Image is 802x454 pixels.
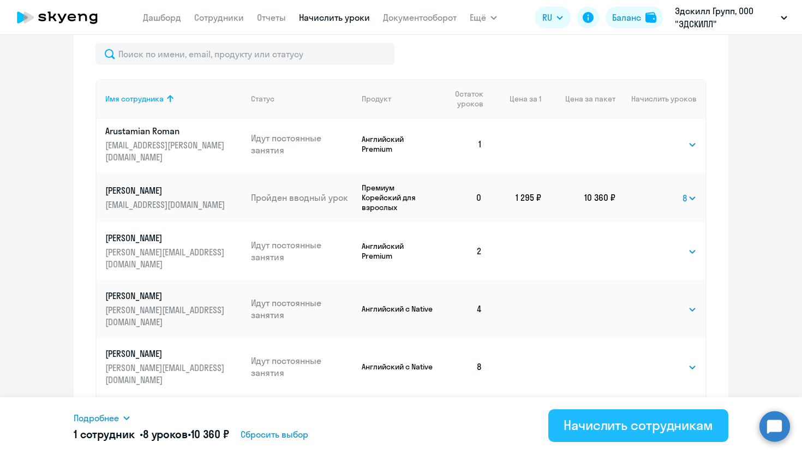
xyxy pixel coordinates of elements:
span: Остаток уроков [444,89,483,109]
p: [EMAIL_ADDRESS][PERSON_NAME][DOMAIN_NAME] [105,139,228,163]
td: 8 [435,338,491,396]
p: Arustamian Roman [105,125,228,137]
div: Продукт [362,94,391,104]
p: [PERSON_NAME][EMAIL_ADDRESS][DOMAIN_NAME] [105,362,228,386]
p: Идут постоянные занятия [251,132,354,156]
p: [PERSON_NAME] [105,184,228,196]
button: Начислить сотрудникам [548,409,728,442]
div: Имя сотрудника [105,94,242,104]
span: RU [542,11,552,24]
span: 10 360 ₽ [191,427,229,441]
p: [PERSON_NAME] [105,232,228,244]
p: Идут постоянные занятия [251,355,354,379]
p: [PERSON_NAME] [105,348,228,360]
p: [PERSON_NAME][EMAIL_ADDRESS][DOMAIN_NAME] [105,246,228,270]
p: Английский с Native [362,362,435,372]
span: Ещё [470,11,486,24]
h5: 1 сотрудник • • [74,427,229,442]
th: Начислить уроков [615,79,705,118]
input: Поиск по имени, email, продукту или статусу [95,43,394,65]
p: [PERSON_NAME] [105,290,228,302]
div: Имя сотрудника [105,94,164,104]
th: Цена за пакет [541,79,615,118]
p: Идут постоянные занятия [251,239,354,263]
a: [PERSON_NAME][PERSON_NAME][EMAIL_ADDRESS][DOMAIN_NAME] [105,290,242,328]
div: Остаток уроков [444,89,491,109]
button: RU [535,7,571,28]
p: Английский Premium [362,241,435,261]
p: Английский с Native [362,304,435,314]
button: Ещё [470,7,497,28]
p: Пройден вводный урок [251,192,354,204]
div: Продукт [362,94,435,104]
a: Сотрудники [194,12,244,23]
td: 10 360 ₽ [541,173,615,222]
a: [PERSON_NAME][PERSON_NAME][EMAIL_ADDRESS][DOMAIN_NAME] [105,348,242,386]
td: 4 [435,280,491,338]
button: Балансbalance [606,7,663,28]
p: [PERSON_NAME][EMAIL_ADDRESS][DOMAIN_NAME] [105,304,228,328]
td: 4 [435,396,491,453]
button: Эдскилл Групп, ООО "ЭДСКИЛЛ" [669,4,793,31]
p: Идут постоянные занятия [251,297,354,321]
p: Премиум Корейский для взрослых [362,183,435,212]
p: [EMAIL_ADDRESS][DOMAIN_NAME] [105,199,228,211]
img: balance [645,12,656,23]
th: Цена за 1 [491,79,541,118]
a: Отчеты [257,12,286,23]
a: [PERSON_NAME][EMAIL_ADDRESS][DOMAIN_NAME] [105,184,242,211]
div: Статус [251,94,354,104]
p: Английский Premium [362,134,435,154]
span: Сбросить выбор [241,428,308,441]
td: 1 295 ₽ [491,173,541,222]
td: 1 [435,115,491,173]
a: Начислить уроки [299,12,370,23]
span: 8 уроков [143,427,188,441]
div: Баланс [612,11,641,24]
a: Arustamian Roman[EMAIL_ADDRESS][PERSON_NAME][DOMAIN_NAME] [105,125,242,163]
div: Начислить сотрудникам [564,416,713,434]
td: 2 [435,222,491,280]
a: [PERSON_NAME][PERSON_NAME][EMAIL_ADDRESS][DOMAIN_NAME] [105,232,242,270]
a: Дашборд [143,12,181,23]
span: Подробнее [74,411,119,425]
td: 0 [435,173,491,222]
div: Статус [251,94,274,104]
a: Документооборот [383,12,457,23]
p: Эдскилл Групп, ООО "ЭДСКИЛЛ" [675,4,776,31]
